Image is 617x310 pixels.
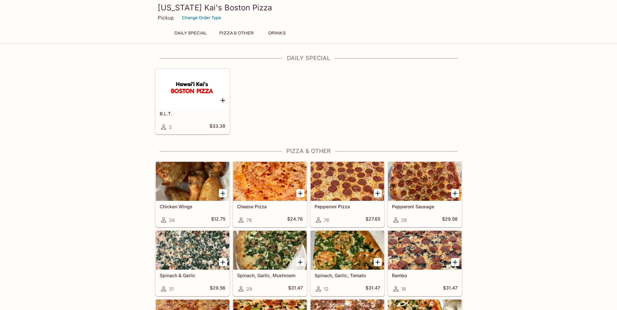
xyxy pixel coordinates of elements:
[233,230,307,296] a: Spinach, Garlic, Mushroom29$31.47
[288,285,303,293] h5: $31.47
[246,217,252,223] span: 76
[209,123,225,131] h5: $33.38
[158,15,174,21] p: Pickup
[237,204,303,209] h5: Cheese Pizza
[160,204,225,209] h5: Chicken Wings
[219,189,227,197] button: Add Chicken Wings
[366,285,380,293] h5: $31.47
[324,217,329,223] span: 76
[155,230,230,296] a: Spinach & Garlic31$29.56
[233,161,307,227] a: Cheese Pizza76$24.78
[374,258,382,266] button: Add Spinach, Garlic, Tomato
[211,216,225,224] h5: $12.75
[311,231,384,270] div: Spinach, Garlic, Tomato
[366,216,380,224] h5: $27.65
[401,286,406,292] span: 18
[451,258,459,266] button: Add Rambo
[160,273,225,278] h5: Spinach & Garlic
[156,69,229,108] div: B.L.T.
[155,148,462,155] h4: Pizza & Other
[179,13,224,23] button: Change Order Type
[219,96,227,104] button: Add B.L.T.
[451,189,459,197] button: Add Pepperoni Sausage
[171,29,210,38] button: Daily Special
[315,273,380,278] h5: Spinach, Garlic, Tomato
[158,3,460,13] h3: [US_STATE] Kai's Boston Pizza
[401,217,407,223] span: 26
[156,162,229,201] div: Chicken Wings
[310,230,384,296] a: Spinach, Garlic, Tomato12$31.47
[315,204,380,209] h5: Pepperoni Pizza
[374,189,382,197] button: Add Pepperoni Pizza
[233,231,307,270] div: Spinach, Garlic, Mushroom
[392,204,458,209] h5: Pepperoni Sausage
[443,285,458,293] h5: $31.47
[155,55,462,62] h4: Daily Special
[296,189,304,197] button: Add Cheese Pizza
[311,162,384,201] div: Pepperoni Pizza
[156,231,229,270] div: Spinach & Garlic
[324,286,329,292] span: 12
[160,111,225,116] h5: B.L.T.
[287,216,303,224] h5: $24.78
[169,286,174,292] span: 31
[262,29,292,38] button: Drinks
[169,124,172,130] span: 3
[388,162,462,201] div: Pepperoni Sausage
[388,230,462,296] a: Rambo18$31.47
[388,161,462,227] a: Pepperoni Sausage26$29.56
[210,285,225,293] h5: $29.56
[155,161,230,227] a: Chicken Wings34$12.75
[388,231,462,270] div: Rambo
[155,69,230,134] a: B.L.T.3$33.38
[169,217,175,223] span: 34
[219,258,227,266] button: Add Spinach & Garlic
[233,162,307,201] div: Cheese Pizza
[216,29,257,38] button: Pizza & Other
[237,273,303,278] h5: Spinach, Garlic, Mushroom
[392,273,458,278] h5: Rambo
[442,216,458,224] h5: $29.56
[246,286,252,292] span: 29
[310,161,384,227] a: Pepperoni Pizza76$27.65
[296,258,304,266] button: Add Spinach, Garlic, Mushroom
